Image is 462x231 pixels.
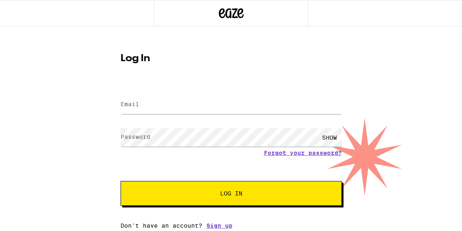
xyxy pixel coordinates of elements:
h1: Log In [121,54,342,64]
div: SHOW [317,128,342,147]
a: Sign up [206,222,232,229]
a: Forgot your password? [264,150,342,156]
span: Log In [220,191,242,196]
button: Log In [121,181,342,206]
label: Password [121,133,150,140]
label: Email [121,101,139,107]
div: Don't have an account? [121,222,342,229]
input: Email [121,95,342,114]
